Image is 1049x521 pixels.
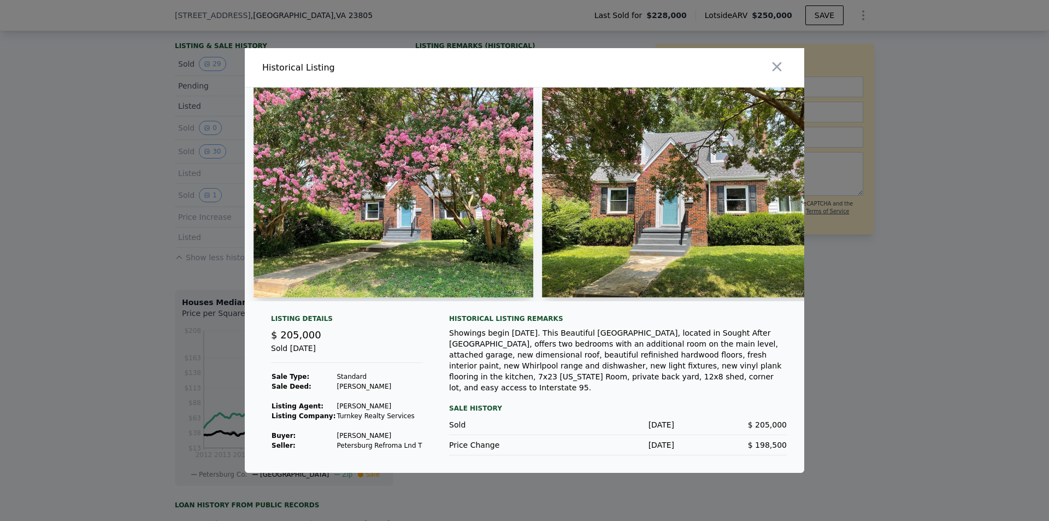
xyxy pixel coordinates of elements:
div: Price Change [449,440,562,450]
td: [PERSON_NAME] [336,401,422,411]
strong: Buyer : [272,432,296,440]
div: [DATE] [562,419,674,430]
span: $ 198,500 [748,441,787,449]
div: Listing Details [271,314,423,327]
td: [PERSON_NAME] [336,382,422,391]
div: Historical Listing [262,61,520,74]
span: $ 205,000 [748,420,787,429]
td: Turnkey Realty Services [336,411,422,421]
div: Sold [DATE] [271,343,423,363]
strong: Sale Type: [272,373,309,380]
td: [PERSON_NAME] [336,431,422,441]
strong: Listing Agent: [272,402,323,410]
td: Standard [336,372,422,382]
strong: Seller : [272,442,296,449]
div: Showings begin [DATE]. This Beautiful [GEOGRAPHIC_DATA], located in Sought After [GEOGRAPHIC_DATA... [449,327,787,393]
strong: Listing Company: [272,412,335,420]
div: Sold [449,419,562,430]
strong: Sale Deed: [272,383,311,390]
span: $ 205,000 [271,329,321,341]
td: Petersburg Refroma Lnd T [336,441,422,450]
div: Sale History [449,402,787,415]
img: Property Img [254,87,533,297]
div: Historical Listing remarks [449,314,787,323]
img: Property Img [542,87,822,297]
div: [DATE] [562,440,674,450]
